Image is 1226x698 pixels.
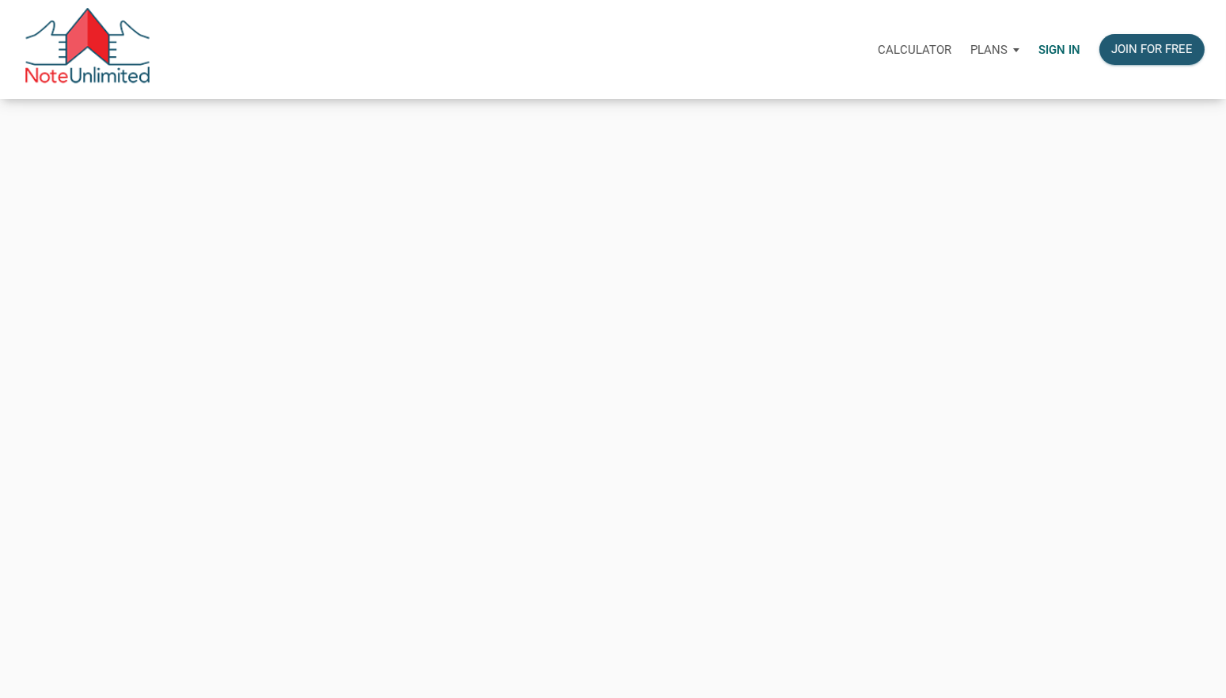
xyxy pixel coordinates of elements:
[970,43,1008,57] p: Plans
[1038,43,1080,57] p: Sign in
[1099,34,1205,65] button: Join for free
[24,8,151,91] img: NoteUnlimited
[1029,25,1090,74] a: Sign in
[868,25,961,74] a: Calculator
[961,26,1029,74] button: Plans
[1111,40,1193,59] div: Join for free
[961,25,1029,74] a: Plans
[878,43,951,57] p: Calculator
[1090,25,1214,74] a: Join for free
